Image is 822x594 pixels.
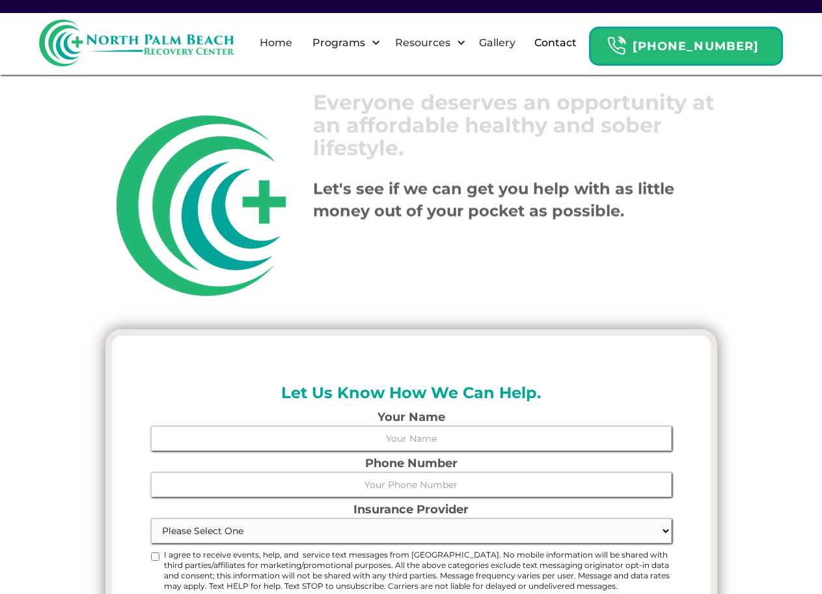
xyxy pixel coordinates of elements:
span: I agree to receive events, help, and service text messages from [GEOGRAPHIC_DATA]. No mobile info... [164,550,672,591]
input: Your Name [151,426,672,451]
strong: Let's see if we can get you help with as little money out of your pocket as possible. [313,180,674,221]
a: Header Calendar Icons[PHONE_NUMBER] [589,20,783,66]
div: Resources [384,22,469,64]
h2: Let Us Know How We Can Help. [151,381,672,405]
label: Insurance Provider [151,504,672,515]
a: Contact [527,22,584,64]
a: Gallery [471,22,523,64]
img: Header Calendar Icons [607,36,626,56]
input: I agree to receive events, help, and service text messages from [GEOGRAPHIC_DATA]. No mobile info... [151,552,159,561]
strong: [PHONE_NUMBER] [633,39,759,53]
h1: Everyone deserves an opportunity at an affordable healthy and sober lifestyle. [313,90,717,159]
div: Programs [301,22,384,64]
input: Your Phone Number [151,472,672,497]
a: Home [252,22,300,64]
p: ‍ [313,178,717,222]
label: Your Name [151,411,672,423]
div: Programs [309,35,368,51]
label: Phone Number [151,457,672,469]
div: Resources [392,35,454,51]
